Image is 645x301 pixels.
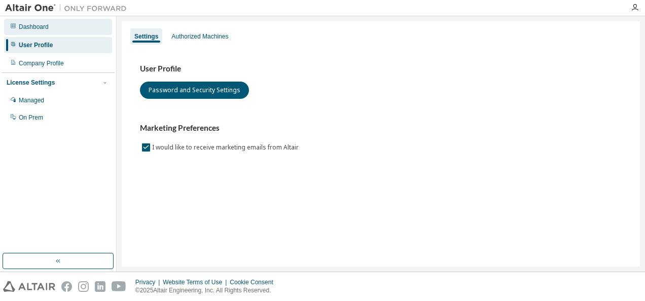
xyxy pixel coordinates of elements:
[135,278,163,286] div: Privacy
[95,281,105,292] img: linkedin.svg
[61,281,72,292] img: facebook.svg
[135,286,279,295] p: © 2025 Altair Engineering, Inc. All Rights Reserved.
[7,79,55,87] div: License Settings
[78,281,89,292] img: instagram.svg
[134,32,158,41] div: Settings
[140,123,622,133] h3: Marketing Preferences
[140,82,249,99] button: Password and Security Settings
[3,281,55,292] img: altair_logo.svg
[152,141,301,154] label: I would like to receive marketing emails from Altair
[19,41,53,49] div: User Profile
[19,23,49,31] div: Dashboard
[19,114,43,122] div: On Prem
[140,64,622,74] h3: User Profile
[163,278,230,286] div: Website Terms of Use
[5,3,132,13] img: Altair One
[19,96,44,104] div: Managed
[19,59,64,67] div: Company Profile
[171,32,228,41] div: Authorized Machines
[112,281,126,292] img: youtube.svg
[230,278,279,286] div: Cookie Consent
